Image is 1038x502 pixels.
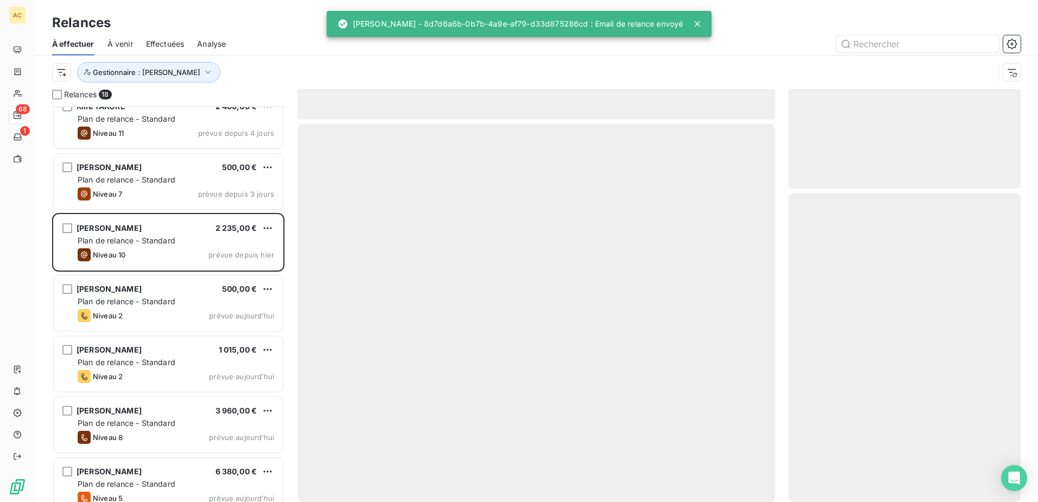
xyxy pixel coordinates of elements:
span: À effectuer [52,39,94,49]
span: 6 380,00 € [216,467,257,476]
span: Analyse [197,39,226,49]
span: 1 [20,126,30,136]
span: prévue aujourd’hui [209,311,274,320]
span: [PERSON_NAME] [77,406,142,415]
span: Plan de relance - Standard [78,297,175,306]
button: Gestionnaire : [PERSON_NAME] [77,62,220,83]
span: Relances [64,89,97,100]
span: Plan de relance - Standard [78,479,175,488]
span: Plan de relance - Standard [78,418,175,428]
span: 1 015,00 € [219,345,257,354]
input: Rechercher [836,35,999,53]
span: [PERSON_NAME] [77,284,142,293]
div: Open Intercom Messenger [1001,465,1027,491]
span: prévue depuis 3 jours [198,190,274,198]
span: Niveau 7 [93,190,122,198]
span: [PERSON_NAME] [77,162,142,172]
span: [PERSON_NAME] [77,223,142,233]
span: 3 960,00 € [216,406,257,415]
span: prévue aujourd’hui [209,372,274,381]
img: Logo LeanPay [9,478,26,495]
span: [PERSON_NAME] [77,467,142,476]
div: [PERSON_NAME] - 8d7d6a6b-0b7b-4a9e-af79-d33d875286cd : Email de relance envoyé [338,14,683,34]
span: À venir [107,39,133,49]
span: Niveau 11 [93,129,124,137]
span: Niveau 10 [93,250,125,259]
span: Effectuées [146,39,185,49]
span: Plan de relance - Standard [78,357,175,367]
span: Niveau 2 [93,372,123,381]
span: Niveau 2 [93,311,123,320]
div: grid [52,106,284,502]
span: 500,00 € [222,284,257,293]
span: 500,00 € [222,162,257,172]
span: prévue depuis 4 jours [198,129,274,137]
span: Gestionnaire : [PERSON_NAME] [93,68,200,77]
div: AC [9,7,26,24]
span: Niveau 8 [93,433,123,442]
span: Plan de relance - Standard [78,236,175,245]
h3: Relances [52,13,111,33]
span: 18 [99,90,111,99]
span: Plan de relance - Standard [78,114,175,123]
span: 68 [16,104,30,114]
span: prévue depuis hier [208,250,274,259]
span: 2 235,00 € [216,223,257,233]
span: [PERSON_NAME] [77,345,142,354]
span: prévue aujourd’hui [209,433,274,442]
span: Plan de relance - Standard [78,175,175,184]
